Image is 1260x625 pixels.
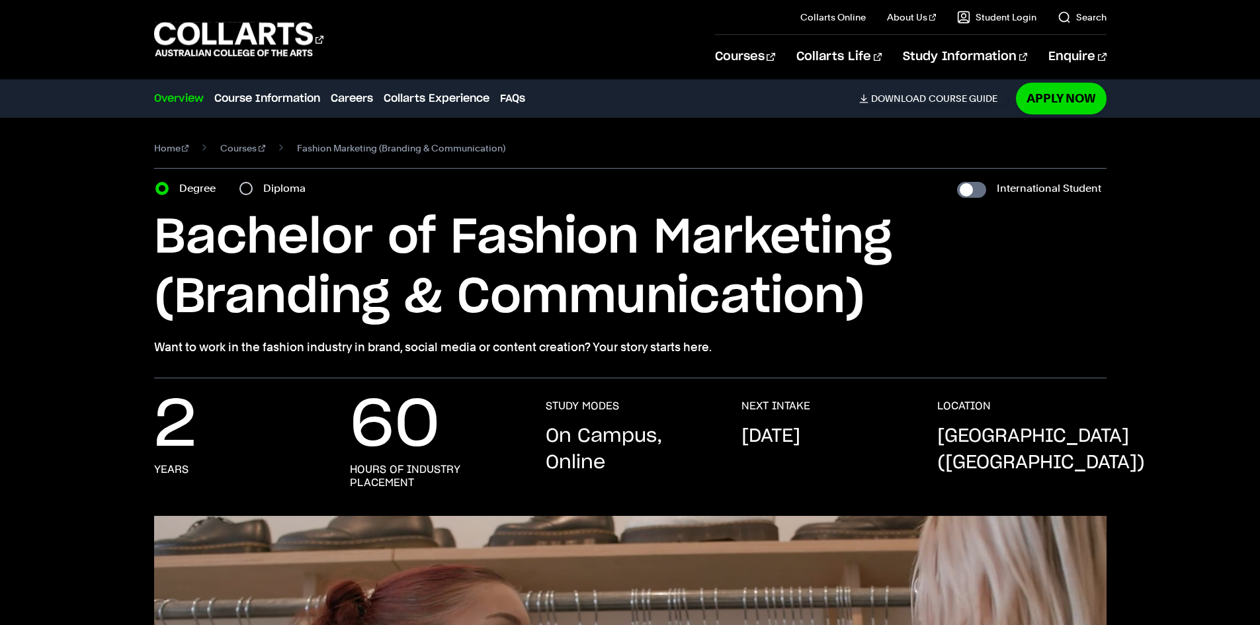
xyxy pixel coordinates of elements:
[179,179,224,198] label: Degree
[500,91,525,106] a: FAQs
[546,399,619,413] h3: STUDY MODES
[937,399,991,413] h3: LOCATION
[997,179,1101,198] label: International Student
[937,423,1145,476] p: [GEOGRAPHIC_DATA] ([GEOGRAPHIC_DATA])
[796,35,882,79] a: Collarts Life
[154,91,204,106] a: Overview
[214,91,320,106] a: Course Information
[887,11,936,24] a: About Us
[871,93,926,104] span: Download
[1016,83,1107,114] a: Apply Now
[297,139,505,157] span: Fashion Marketing (Branding & Communication)
[154,208,1107,327] h1: Bachelor of Fashion Marketing (Branding & Communication)
[715,35,775,79] a: Courses
[350,399,440,452] p: 60
[957,11,1036,24] a: Student Login
[154,139,189,157] a: Home
[331,91,373,106] a: Careers
[154,21,323,58] div: Go to homepage
[859,93,1008,104] a: DownloadCourse Guide
[903,35,1027,79] a: Study Information
[154,338,1107,356] p: Want to work in the fashion industry in brand, social media or content creation? Your story start...
[741,399,810,413] h3: NEXT INTAKE
[1048,35,1106,79] a: Enquire
[154,463,189,476] h3: years
[384,91,489,106] a: Collarts Experience
[220,139,265,157] a: Courses
[1058,11,1107,24] a: Search
[263,179,314,198] label: Diploma
[154,399,196,452] p: 2
[800,11,866,24] a: Collarts Online
[350,463,519,489] h3: hours of industry placement
[741,423,800,450] p: [DATE]
[546,423,715,476] p: On Campus, Online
